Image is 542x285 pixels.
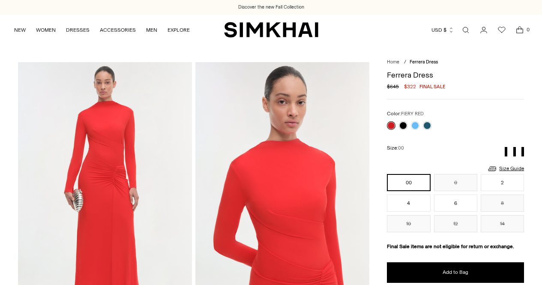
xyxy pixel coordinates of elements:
a: DRESSES [66,21,90,39]
span: Add to Bag [443,269,468,276]
button: 00 [387,174,430,191]
button: USD $ [431,21,454,39]
a: Home [387,59,399,65]
a: Size Guide [487,163,524,174]
button: 6 [434,195,477,212]
a: ACCESSORIES [100,21,136,39]
h1: Ferrera Dress [387,71,524,79]
a: WOMEN [36,21,56,39]
strong: Final Sale items are not eligible for return or exchange. [387,243,514,249]
nav: breadcrumbs [387,59,524,66]
a: Go to the account page [475,21,492,39]
a: Open cart modal [511,21,528,39]
button: 14 [481,215,524,232]
a: Open search modal [457,21,474,39]
span: 0 [524,26,532,33]
button: Add to Bag [387,262,524,283]
button: 12 [434,215,477,232]
button: 10 [387,215,430,232]
button: 2 [481,174,524,191]
a: Discover the new Fall Collection [238,4,304,11]
label: Size: [387,144,404,152]
div: / [404,59,406,66]
label: Color: [387,110,424,118]
a: SIMKHAI [224,21,318,38]
s: $645 [387,83,399,90]
a: MEN [146,21,157,39]
a: NEW [14,21,26,39]
span: Ferrera Dress [410,59,438,65]
a: EXPLORE [168,21,190,39]
button: 4 [387,195,430,212]
button: 8 [481,195,524,212]
button: 0 [434,174,477,191]
span: $322 [404,83,416,90]
span: 00 [398,145,404,151]
a: Wishlist [493,21,510,39]
span: FIERY RED [401,111,424,117]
